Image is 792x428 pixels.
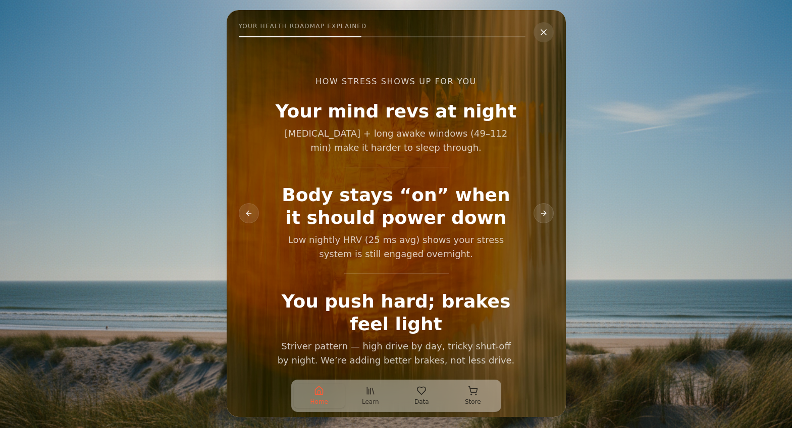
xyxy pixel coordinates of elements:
h3: You push hard; brakes feel light [275,290,517,335]
p: Low nightly HRV (25 ms avg) shows your stress system is still engaged overnight. [275,233,517,261]
span: Store [465,398,481,406]
span: Learn [362,398,379,406]
h2: How Stress Shows Up For You [267,76,525,88]
span: Home [310,398,328,406]
p: Striver pattern — high drive by day, tricky shut‑off by night. We’re adding better brakes, not le... [275,339,517,368]
h3: Body stays “on” when it should power down [275,184,517,229]
p: [MEDICAL_DATA] + long awake windows (49–112 min) make it harder to sleep through. [275,127,517,155]
span: Data [414,398,429,406]
h3: Your mind revs at night [275,100,517,123]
